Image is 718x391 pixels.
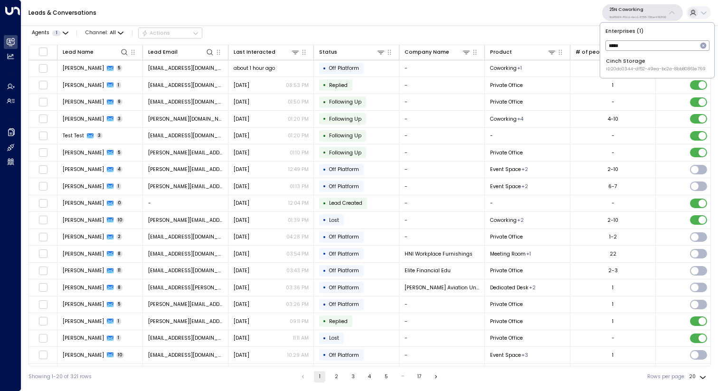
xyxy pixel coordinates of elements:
span: Kate Bilous [63,149,104,156]
span: Private Office [490,301,523,308]
p: 12:04 PM [288,200,309,207]
span: shelby@rootedresiliencewc.com [148,82,223,89]
button: Go to page 2 [331,371,342,382]
div: Lead Name [63,48,129,57]
span: Adesh Pansuriya [63,65,104,72]
td: - [399,347,485,363]
div: 2-10 [607,217,618,224]
span: Private Office [490,98,523,105]
span: Toggle select row [38,165,47,174]
div: 4-10 [608,115,618,123]
div: Status [319,48,386,57]
div: Button group with a nested menu [138,28,202,39]
div: 22 [610,250,616,257]
div: 1-2 [609,233,617,240]
p: 25N Coworking [609,7,666,12]
span: Following Up [329,115,361,123]
td: - [399,178,485,195]
span: 8 [116,285,123,291]
p: 01:39 PM [288,217,309,224]
span: Toggle select row [38,182,47,191]
span: about 1 hour ago [234,65,275,72]
span: 2 [116,234,123,240]
span: Off Platform [329,166,359,173]
span: Lead Created [329,200,362,207]
span: russ.sher@comcast.net [148,301,223,308]
span: Yesterday [234,115,249,123]
p: 11:11 AM [293,334,309,342]
td: - [399,144,485,161]
span: mbruce@mainstayins.com [148,233,223,240]
div: • [323,62,326,75]
span: Replied [329,318,348,325]
span: Event Space [490,166,521,173]
div: 2-3 [608,267,618,274]
span: Following Up [329,149,361,156]
label: Rows per page: [647,373,685,381]
span: Private Office [490,318,523,325]
nav: pagination navigation [297,371,442,382]
div: • [323,248,326,260]
div: • [323,180,326,192]
div: • [323,197,326,210]
div: Meeting Room,Meeting Room / Event Space,Private Office [521,352,528,359]
div: • [323,146,326,159]
span: Toggle select row [38,283,47,292]
span: egavin@datastewardpllc.com [148,98,223,105]
span: 0 [116,200,123,206]
div: Last Interacted [234,48,300,57]
button: Channel:All [83,28,126,38]
span: chase.moyer@causeyaviationunmanned.com [148,284,223,291]
div: • [323,231,326,243]
span: 8 [116,251,123,257]
p: 01:10 PM [290,149,309,156]
div: • [323,315,326,327]
div: Last Interacted [234,48,275,57]
span: russ.sher@comcast.net [148,318,223,325]
span: 5 [116,65,123,71]
span: Sep 22, 2025 [234,301,249,308]
span: Private Office [490,82,523,89]
span: Toggle select row [38,216,47,225]
span: Sean Grim [63,183,104,190]
span: Sep 22, 2025 [234,250,249,257]
div: 1 [612,301,614,308]
span: Megan Bruce [63,233,104,240]
td: - [399,229,485,246]
button: Agents1 [28,28,71,38]
span: Toggle select row [38,64,47,73]
span: Off Platform [329,301,359,308]
div: Lead Name [63,48,94,57]
span: Private Office [490,149,523,156]
span: Private Office [490,233,523,240]
div: Actions [142,30,170,37]
span: Yesterday [234,98,249,105]
span: 1 [116,183,122,190]
div: Product [490,48,512,57]
div: 6-7 [608,183,617,190]
span: 3 [96,133,103,139]
span: Toggle select row [38,97,47,106]
div: • [323,332,326,344]
span: Toggle select row [38,81,47,90]
span: Private Office [490,334,523,342]
td: - [399,162,485,178]
span: 1 [116,335,122,341]
span: Coworking [490,115,517,123]
span: Sep 23, 2025 [234,233,249,240]
span: Allison Fox [63,115,104,123]
div: Cinch Storage [606,57,706,72]
span: Yesterday [234,132,249,139]
td: - [399,195,485,212]
span: Event Space [490,352,521,359]
span: 9 [116,99,123,105]
td: - [399,128,485,144]
div: 20 [689,371,708,382]
div: Dedicated Desk [517,65,522,72]
p: 01:13 PM [290,183,309,190]
td: - [399,212,485,229]
span: Russ Sher [63,318,104,325]
span: Sep 22, 2025 [234,267,249,274]
span: 11 [116,267,123,274]
span: Dedicated Desk [490,284,529,291]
